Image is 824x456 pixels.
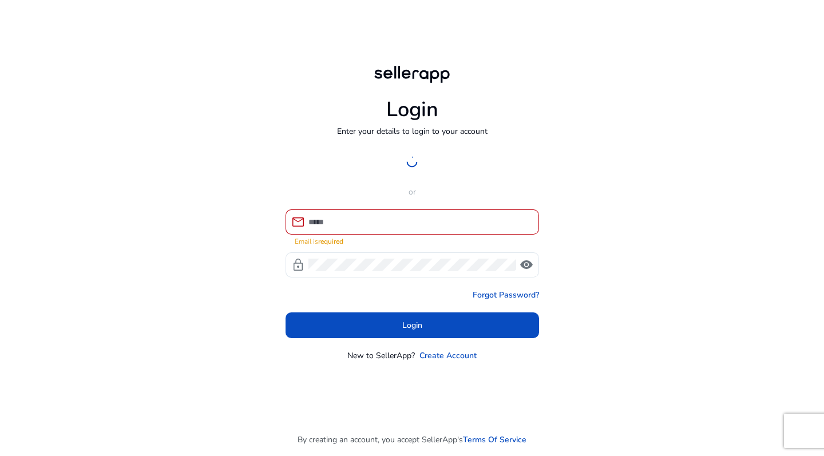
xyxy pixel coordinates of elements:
a: Forgot Password? [473,289,539,301]
a: Terms Of Service [463,434,526,446]
a: Create Account [419,350,477,362]
p: or [286,186,539,198]
p: New to SellerApp? [347,350,415,362]
p: Enter your details to login to your account [337,125,488,137]
span: lock [291,258,305,272]
span: visibility [520,258,533,272]
mat-error: Email is [295,235,530,247]
span: Login [402,319,422,331]
strong: required [318,237,343,246]
button: Login [286,312,539,338]
span: mail [291,215,305,229]
h1: Login [386,97,438,122]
